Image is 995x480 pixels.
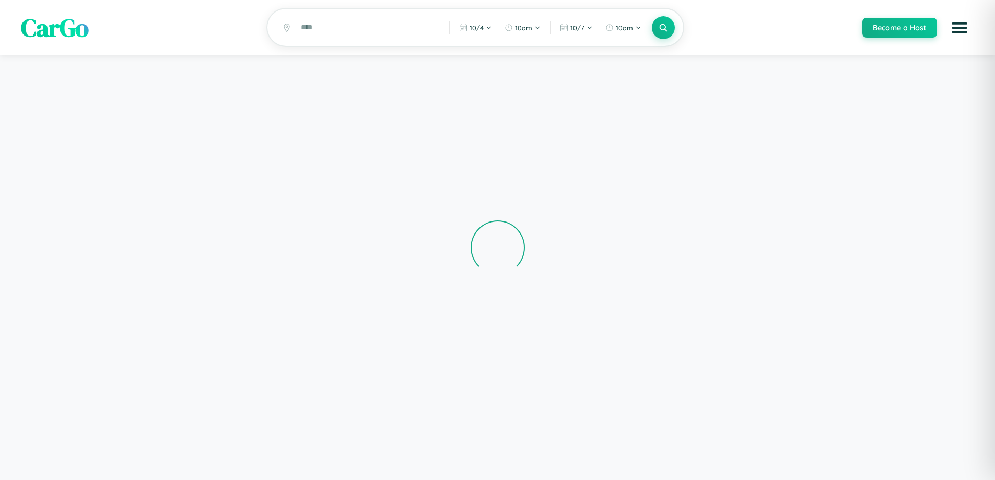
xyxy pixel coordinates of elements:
[600,19,647,36] button: 10am
[454,19,497,36] button: 10/4
[470,24,484,32] span: 10 / 4
[555,19,598,36] button: 10/7
[21,10,89,45] span: CarGo
[499,19,546,36] button: 10am
[616,24,633,32] span: 10am
[862,18,937,38] button: Become a Host
[945,13,974,42] button: Open menu
[570,24,584,32] span: 10 / 7
[515,24,532,32] span: 10am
